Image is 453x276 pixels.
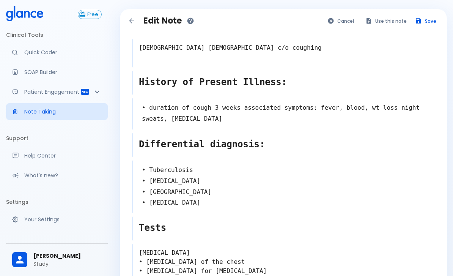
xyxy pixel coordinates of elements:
p: Note Taking [24,108,102,115]
p: Patient Engagement [24,88,80,96]
p: Quick Coder [24,49,102,56]
a: Get help from our support team [6,147,108,164]
li: Settings [6,193,108,211]
a: Docugen: Compose a clinical documentation in seconds [6,64,108,80]
span: [PERSON_NAME] [33,252,102,260]
p: Study [33,260,102,268]
p: Your Settings [24,216,102,223]
a: Manage your settings [6,211,108,228]
textarea: Differential diagnosis: [133,134,435,154]
textarea: History of Present Illness: [133,72,435,92]
textarea: Tests [133,218,435,238]
p: What's new? [24,172,102,179]
button: How to use notes [185,15,196,27]
textarea: • duration of cough 3 weeks associated symptoms: fever, blood, wt loss night sweats, [MEDICAL_DATA] [133,99,435,127]
h1: Edit Note [143,16,182,26]
div: Recent updates and feature releases [6,167,108,184]
textarea: [DEMOGRAPHIC_DATA] [DEMOGRAPHIC_DATA] c/o coughing [133,40,435,65]
a: Advanced note-taking [6,103,108,120]
button: Cancel and go back to notes [324,16,359,27]
li: Clinical Tools [6,26,108,44]
a: Click to view or change your subscription [78,10,108,19]
a: Moramiz: Find ICD10AM codes instantly [6,44,108,61]
button: Free [78,10,102,19]
textarea: • Tuberculosis • [MEDICAL_DATA] • [GEOGRAPHIC_DATA] • [MEDICAL_DATA] [133,162,435,210]
button: Back to notes [126,15,137,27]
button: Use this note for Quick Coder, SOAP Builder, Patient Report [362,16,411,27]
div: [PERSON_NAME]Study [6,247,108,273]
div: Patient Reports & Referrals [6,84,108,100]
p: SOAP Builder [24,68,102,76]
button: Save note [411,16,441,27]
li: Support [6,129,108,147]
span: Free [84,12,101,17]
p: Help Center [24,152,102,159]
